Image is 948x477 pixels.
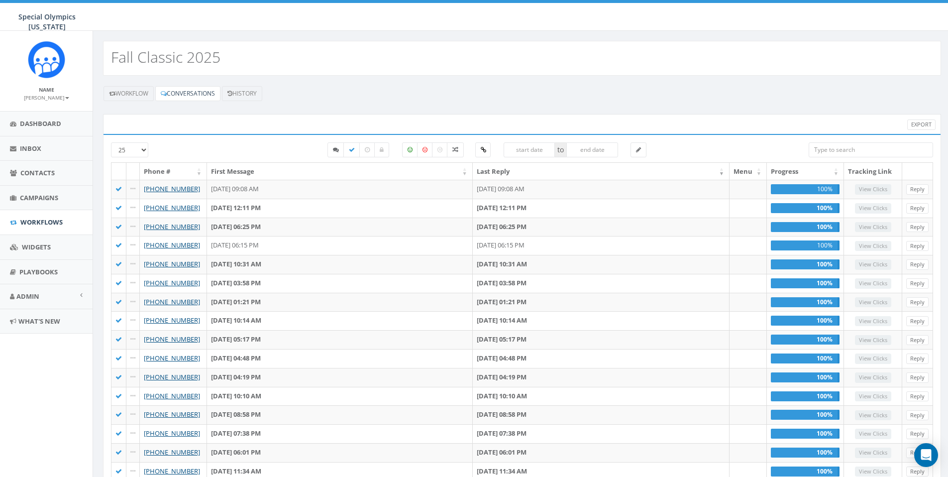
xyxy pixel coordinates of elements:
a: Reply [906,410,929,421]
a: Reply [906,241,929,251]
a: [PHONE_NUMBER] [144,410,200,419]
small: [PERSON_NAME] [24,94,69,101]
a: [PHONE_NUMBER] [144,240,200,249]
div: 100% [771,467,840,477]
span: Playbooks [19,267,58,276]
span: Inbox [20,144,41,153]
a: Reply [906,259,929,270]
div: 100% [771,222,840,232]
div: 100% [771,203,840,213]
label: Started [327,142,344,157]
td: [DATE] 04:48 PM [473,349,730,368]
label: Negative [417,142,433,157]
td: [DATE] 03:58 PM [207,274,473,293]
div: Open Intercom Messenger [914,443,938,467]
span: to [555,142,566,157]
td: [DATE] 09:08 AM [207,180,473,199]
a: [PHONE_NUMBER] [144,372,200,381]
td: [DATE] 04:48 PM [207,349,473,368]
div: 100% [771,259,840,269]
span: Send Message [636,145,641,154]
a: Reply [906,354,929,364]
td: [DATE] 10:31 AM [207,255,473,274]
a: Conversations [155,86,220,101]
label: Mixed [447,142,464,157]
td: [DATE] 06:25 PM [207,218,473,237]
a: Reply [906,203,929,214]
td: [DATE] 06:01 PM [473,443,730,462]
div: 100% [771,391,840,401]
span: Special Olympics [US_STATE] [18,12,76,31]
a: [PHONE_NUMBER] [144,259,200,268]
span: Dashboard [20,119,61,128]
th: Last Reply: activate to sort column ascending [473,163,730,180]
span: Admin [16,292,39,301]
div: 100% [771,335,840,345]
a: [PHONE_NUMBER] [144,354,200,362]
div: 100% [771,278,840,288]
td: [DATE] 05:17 PM [473,330,730,349]
td: [DATE] 10:14 AM [473,311,730,330]
label: Completed [343,142,360,157]
td: [DATE] 06:25 PM [473,218,730,237]
td: [DATE] 05:17 PM [207,330,473,349]
a: [PERSON_NAME] [24,93,69,102]
img: Rally_Corp_Icon_1.png [28,41,65,78]
th: First Message: activate to sort column ascending [207,163,473,180]
input: Type to search [809,142,933,157]
a: Reply [906,467,929,477]
a: [PHONE_NUMBER] [144,316,200,325]
td: [DATE] 10:10 AM [207,387,473,406]
a: History [222,86,262,101]
td: [DATE] 06:15 PM [473,236,730,255]
td: [DATE] 06:01 PM [207,443,473,462]
a: [PHONE_NUMBER] [144,429,200,438]
a: Reply [906,222,929,233]
label: Closed [374,142,389,157]
a: [PHONE_NUMBER] [144,467,200,476]
div: 100% [771,354,840,363]
small: Name [39,86,54,93]
a: [PHONE_NUMBER] [144,203,200,212]
th: Phone #: activate to sort column ascending [140,163,207,180]
td: [DATE] 04:19 PM [473,368,730,387]
a: Reply [906,297,929,308]
label: Positive [402,142,418,157]
td: [DATE] 10:31 AM [473,255,730,274]
span: Widgets [22,242,51,251]
th: Progress: activate to sort column ascending [767,163,844,180]
td: [DATE] 04:19 PM [207,368,473,387]
div: 100% [771,240,840,250]
a: Workflow [104,86,154,101]
a: [PHONE_NUMBER] [144,335,200,344]
a: Reply [906,184,929,195]
a: Reply [906,372,929,383]
td: [DATE] 08:58 PM [207,405,473,424]
div: 100% [771,372,840,382]
td: [DATE] 10:14 AM [207,311,473,330]
td: [DATE] 12:11 PM [207,199,473,218]
input: start date [504,142,555,157]
div: 100% [771,184,840,194]
div: 100% [771,297,840,307]
td: [DATE] 08:58 PM [473,405,730,424]
td: [DATE] 01:21 PM [207,293,473,312]
input: end date [566,142,618,157]
span: Workflows [20,218,63,227]
td: [DATE] 09:08 AM [473,180,730,199]
a: [PHONE_NUMBER] [144,222,200,231]
a: Reply [906,316,929,327]
span: Contacts [20,168,55,177]
td: [DATE] 10:10 AM [473,387,730,406]
a: [PHONE_NUMBER] [144,278,200,287]
td: [DATE] 03:58 PM [473,274,730,293]
td: [DATE] 07:38 PM [207,424,473,443]
span: Campaigns [20,193,58,202]
div: 100% [771,448,840,458]
span: What's New [18,317,60,326]
td: [DATE] 07:38 PM [473,424,730,443]
div: 100% [771,410,840,420]
a: Reply [906,278,929,289]
a: Export [907,119,936,130]
a: [PHONE_NUMBER] [144,184,200,193]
